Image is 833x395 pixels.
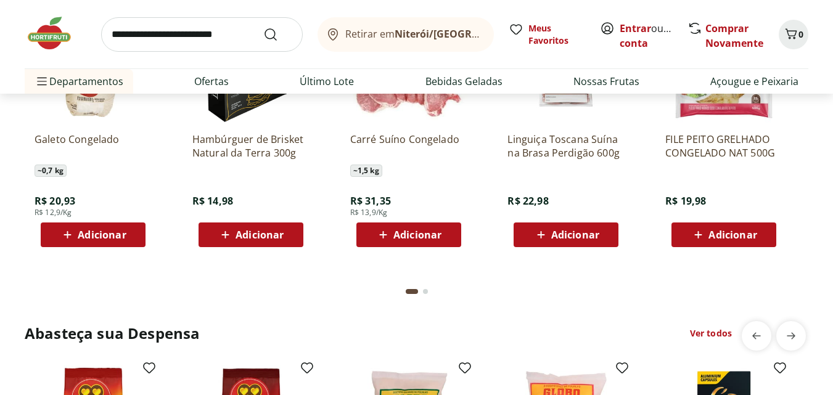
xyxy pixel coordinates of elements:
[710,74,798,89] a: Açougue e Peixaria
[403,277,421,306] button: Current page from fs-carousel
[395,27,535,41] b: Niterói/[GEOGRAPHIC_DATA]
[507,132,625,160] a: Linguiça Toscana Suína na Brasa Perdigão 600g
[356,222,461,247] button: Adicionar
[25,324,200,343] h2: Abasteça sua Despensa
[509,22,585,47] a: Meus Favoritos
[345,28,482,39] span: Retirar em
[671,222,776,247] button: Adicionar
[199,222,303,247] button: Adicionar
[35,194,75,208] span: R$ 20,93
[350,208,388,218] span: R$ 13,9/Kg
[665,132,782,160] a: FILE PEITO GRELHADO CONGELADO NAT 500G
[514,222,618,247] button: Adicionar
[507,194,548,208] span: R$ 22,98
[425,74,503,89] a: Bebidas Geladas
[665,194,706,208] span: R$ 19,98
[25,15,86,52] img: Hortifruti
[620,22,687,50] a: Criar conta
[192,194,233,208] span: R$ 14,98
[263,27,293,42] button: Submit Search
[528,22,585,47] span: Meus Favoritos
[192,132,310,160] a: Hambúrguer de Brisket Natural da Terra 300g
[690,327,732,340] a: Ver todos
[35,67,49,96] button: Menu
[35,165,67,177] span: ~ 0,7 kg
[708,230,757,240] span: Adicionar
[300,74,354,89] a: Último Lote
[798,28,803,40] span: 0
[421,277,430,306] button: Go to page 2 from fs-carousel
[620,22,651,35] a: Entrar
[573,74,639,89] a: Nossas Frutas
[318,17,494,52] button: Retirar emNiterói/[GEOGRAPHIC_DATA]
[35,132,152,160] a: Galeto Congelado
[620,21,675,51] span: ou
[35,208,72,218] span: R$ 12,9/Kg
[101,17,303,52] input: search
[236,230,284,240] span: Adicionar
[350,132,467,160] a: Carré Suíno Congelado
[393,230,441,240] span: Adicionar
[350,165,382,177] span: ~ 1,5 kg
[35,67,123,96] span: Departamentos
[776,321,806,351] button: next
[78,230,126,240] span: Adicionar
[41,222,146,247] button: Adicionar
[350,194,391,208] span: R$ 31,35
[705,22,763,50] a: Comprar Novamente
[779,20,808,49] button: Carrinho
[742,321,771,351] button: previous
[551,230,599,240] span: Adicionar
[194,74,229,89] a: Ofertas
